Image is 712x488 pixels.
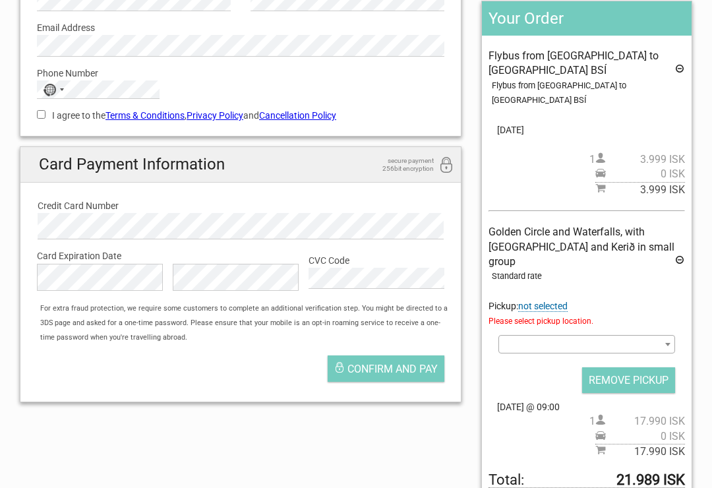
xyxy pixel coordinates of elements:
[105,110,185,121] a: Terms & Conditions
[595,429,685,444] span: Pickup price
[589,152,685,167] span: 1 person(s)
[489,400,685,414] span: [DATE] @ 09:00
[616,473,685,487] strong: 21.989 ISK
[589,414,685,429] span: 1 person(s)
[606,414,685,429] span: 17.990 ISK
[492,269,685,284] div: Standard rate
[37,20,444,35] label: Email Address
[34,301,461,346] div: For extra fraud protection, we require some customers to complete an additional verification step...
[489,123,685,137] span: [DATE]
[37,249,444,263] label: Card Expiration Date
[518,301,568,312] span: Change pickup place
[38,198,444,213] label: Credit Card Number
[595,444,685,459] span: Subtotal
[328,355,444,382] button: Confirm and pay
[489,226,674,268] span: Golden Circle and Waterfalls, with [GEOGRAPHIC_DATA] and Kerið in small group
[606,444,685,459] span: 17.990 ISK
[187,110,243,121] a: Privacy Policy
[347,363,438,375] span: Confirm and pay
[489,473,685,488] span: Total to be paid
[259,110,336,121] a: Cancellation Policy
[606,183,685,197] span: 3.999 ISK
[582,367,675,393] input: REMOVE PICKUP
[368,157,434,173] span: secure payment 256bit encryption
[309,253,444,268] label: CVC Code
[438,157,454,175] i: 256bit encryption
[606,152,685,167] span: 3.999 ISK
[37,108,444,123] label: I agree to the , and
[489,301,685,328] span: Pickup:
[20,147,461,182] h2: Card Payment Information
[595,182,685,197] span: Subtotal
[606,167,685,181] span: 0 ISK
[37,66,444,80] label: Phone Number
[492,78,685,108] div: Flybus from [GEOGRAPHIC_DATA] to [GEOGRAPHIC_DATA] BSÍ
[606,429,685,444] span: 0 ISK
[595,167,685,181] span: Pickup price
[489,314,685,328] span: Please select pickup location.
[489,49,659,76] span: Flybus from [GEOGRAPHIC_DATA] to [GEOGRAPHIC_DATA] BSÍ
[482,1,692,36] h2: Your Order
[38,81,71,98] button: Selected country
